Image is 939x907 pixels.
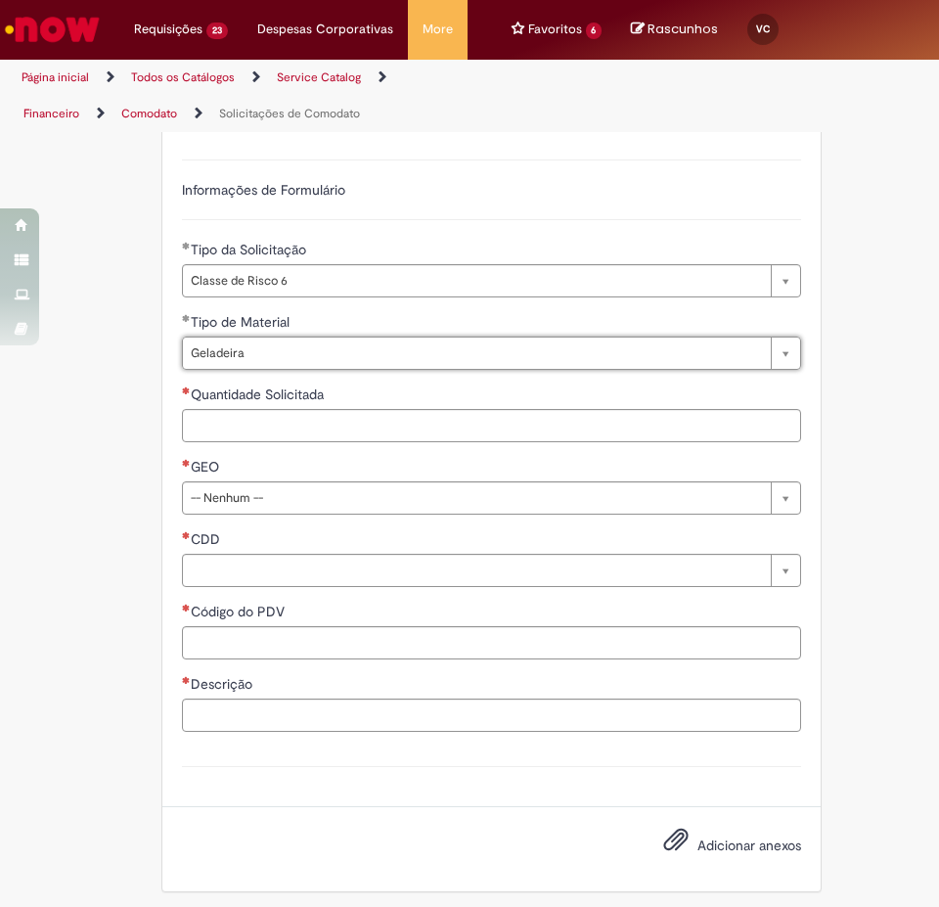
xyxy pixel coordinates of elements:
span: Obrigatório Preenchido [182,314,191,322]
span: Necessários [182,604,191,612]
span: Obrigatório Preenchido [182,242,191,249]
input: Descrição [182,699,801,732]
span: 23 [206,23,228,39]
span: Geladeira [191,338,761,369]
span: Quantidade Solicitada [191,385,328,403]
span: Requisições [134,20,202,39]
span: -- Nenhum -- [191,482,761,514]
span: Código do PDV [191,603,289,620]
input: Código do PDV [182,626,801,659]
a: Página inicial [22,69,89,85]
span: Necessários [182,386,191,394]
a: Todos os Catálogos [131,69,235,85]
span: Classe de Risco 6 [191,265,761,296]
img: ServiceNow [2,10,103,49]
span: Necessários [182,531,191,539]
span: Necessários - CDD [191,530,224,548]
a: No momento, sua lista de rascunhos tem 0 Itens [631,20,718,38]
a: Service Catalog [277,69,361,85]
span: GEO [191,458,223,476]
button: Adicionar anexos [658,822,693,867]
span: Adicionar anexos [697,837,801,854]
span: Necessários [182,459,191,467]
span: Favoritos [528,20,582,39]
ul: Trilhas de página [15,60,455,132]
label: Informações de Formulário [182,181,345,199]
a: Comodato [121,106,177,121]
span: Descrição [191,675,256,693]
a: Financeiro [23,106,79,121]
span: VC [756,23,770,35]
span: Rascunhos [648,20,718,38]
span: Tipo da Solicitação [191,241,310,258]
a: Solicitações de Comodato [219,106,360,121]
span: More [423,20,453,39]
a: Limpar campo CDD [182,554,801,587]
input: Quantidade Solicitada [182,409,801,442]
span: Tipo de Material [191,313,293,331]
span: Despesas Corporativas [257,20,393,39]
span: Necessários [182,676,191,684]
span: 6 [586,23,603,39]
